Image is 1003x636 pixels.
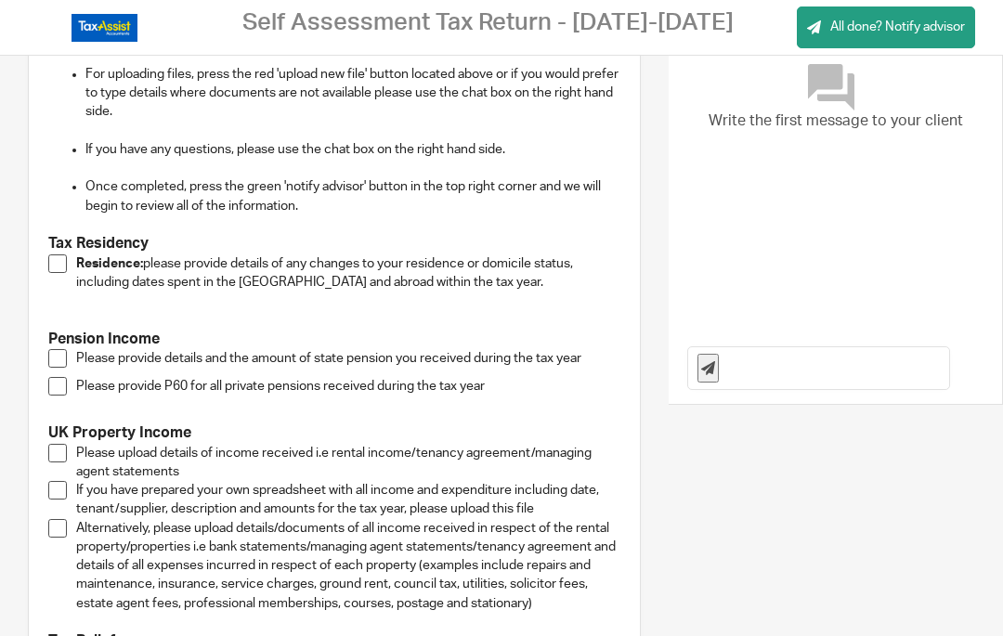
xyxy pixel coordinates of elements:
[76,519,620,613] p: Alternatively, please upload details/documents of all income received in respect of the rental pr...
[76,257,143,270] strong: Residence:
[72,14,137,42] img: Logo_TaxAssistAccountants_FullColour_RGB.png
[830,18,965,36] span: All done? Notify advisor
[797,6,975,48] a: All done? Notify advisor
[709,110,963,132] span: Write the first message to your client
[48,236,149,251] strong: Tax Residency
[76,254,620,292] p: please provide details of any changes to your residence or domicile status, including dates spent...
[76,481,620,519] p: If you have prepared your own spreadsheet with all income and expenditure including date, tenant/...
[76,444,620,482] p: Please upload details of income received i.e rental income/tenancy agreement/managing agent state...
[76,377,620,396] p: Please provide P60 for all private pensions received during the tax year
[48,425,191,440] strong: UK Property Income
[242,8,734,37] h2: Self Assessment Tax Return - [DATE]-[DATE]
[85,140,620,159] p: If you have any questions, please use the chat box on the right hand side.
[48,331,160,346] strong: Pension Income
[85,177,620,215] p: Once completed, press the green 'notify advisor' button in the top right corner and we will begin...
[76,349,620,368] p: Please provide details and the amount of state pension you received during the tax year
[85,65,620,122] p: For uploading files, press the red 'upload new file' button located above or if you would prefer ...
